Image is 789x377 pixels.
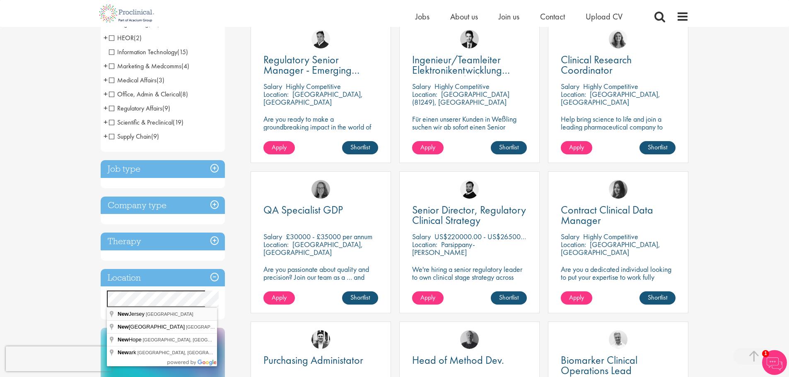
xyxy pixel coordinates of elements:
[151,132,159,141] span: (9)
[412,355,527,365] a: Head of Method Dev.
[109,76,164,84] span: Medical Affairs
[118,336,143,343] span: Hope
[263,232,282,241] span: Salary
[311,180,330,199] a: Ingrid Aymes
[109,76,157,84] span: Medical Affairs
[561,265,676,289] p: Are you a dedicated individual looking to put your expertise to work fully flexibly in a remote p...
[104,116,108,128] span: +
[109,62,189,70] span: Marketing & Medcomms
[286,82,341,91] p: Highly Competitive
[491,291,527,305] a: Shortlist
[412,240,437,249] span: Location:
[609,30,627,48] img: Jackie Cerchio
[561,55,676,75] a: Clinical Research Coordinator
[101,269,225,287] h3: Location
[173,118,183,127] span: (19)
[412,240,483,273] p: Parsippany-[PERSON_NAME][GEOGRAPHIC_DATA], [GEOGRAPHIC_DATA]
[561,355,676,376] a: Biomarker Clinical Operations Lead
[109,34,134,42] span: HEOR
[561,291,592,305] a: Apply
[412,353,504,367] span: Head of Method Dev.
[311,330,330,349] img: Edward Little
[286,232,372,241] p: £30000 - £35000 per annum
[104,130,108,142] span: +
[561,82,579,91] span: Salary
[263,205,378,215] a: QA Specialist GDP
[104,102,108,114] span: +
[586,11,623,22] a: Upload CV
[412,265,527,289] p: We're hiring a senior regulatory leader to own clinical stage strategy across multiple programs.
[162,104,170,113] span: (9)
[342,291,378,305] a: Shortlist
[412,89,437,99] span: Location:
[109,132,159,141] span: Supply Chain
[420,293,435,302] span: Apply
[491,141,527,154] a: Shortlist
[412,232,431,241] span: Salary
[415,11,429,22] a: Jobs
[561,232,579,241] span: Salary
[109,48,188,56] span: Information Technology
[109,90,188,98] span: Office, Admin & Clerical
[109,48,177,56] span: Information Technology
[460,330,479,349] img: Felix Zimmer
[109,104,170,113] span: Regulatory Affairs
[561,89,660,107] p: [GEOGRAPHIC_DATA], [GEOGRAPHIC_DATA]
[118,324,186,330] span: [GEOGRAPHIC_DATA]
[101,197,225,214] h3: Company type
[272,293,287,302] span: Apply
[499,11,519,22] span: Join us
[412,291,444,305] a: Apply
[639,291,676,305] a: Shortlist
[118,349,138,355] span: ark
[561,240,586,249] span: Location:
[762,350,787,375] img: Chatbot
[263,53,360,87] span: Regulatory Senior Manager - Emerging Markets
[263,89,363,107] p: [GEOGRAPHIC_DATA], [GEOGRAPHIC_DATA]
[639,141,676,154] a: Shortlist
[118,324,129,330] span: New
[609,330,627,349] a: Joshua Bye
[569,143,584,151] span: Apply
[412,55,527,75] a: Ingenieur/Teamleiter Elektronikentwicklung Aviation (m/w/d)
[569,293,584,302] span: Apply
[157,76,164,84] span: (3)
[434,82,490,91] p: Highly Competitive
[101,160,225,178] h3: Job type
[101,233,225,250] div: Therapy
[104,88,108,100] span: +
[263,353,363,367] span: Purchasing Administator
[561,141,592,154] a: Apply
[412,82,431,91] span: Salary
[412,205,527,226] a: Senior Director, Regulatory Clinical Strategy
[311,30,330,48] a: Peter Duvall
[583,82,638,91] p: Highly Competitive
[263,89,289,99] span: Location:
[434,232,639,241] p: US$220000.00 - US$265000 per annum + Highly Competitive Salary
[561,115,676,154] p: Help bring science to life and join a leading pharmaceutical company to play a key role in delive...
[146,312,193,317] span: [GEOGRAPHIC_DATA]
[460,180,479,199] img: Nick Walker
[109,90,180,98] span: Office, Admin & Clerical
[134,34,142,42] span: (2)
[450,11,478,22] a: About us
[263,291,295,305] a: Apply
[186,324,283,329] span: [GEOGRAPHIC_DATA], [GEOGRAPHIC_DATA]
[181,62,189,70] span: (4)
[342,141,378,154] a: Shortlist
[561,89,586,99] span: Location:
[561,53,632,77] span: Clinical Research Coordinator
[109,118,183,127] span: Scientific & Preclinical
[762,350,769,357] span: 1
[263,141,295,154] a: Apply
[412,115,527,146] p: Für einen unserer Kunden in Weßling suchen wir ab sofort einen Senior Electronics Engineer Avioni...
[109,132,151,141] span: Supply Chain
[263,355,378,365] a: Purchasing Administator
[104,74,108,86] span: +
